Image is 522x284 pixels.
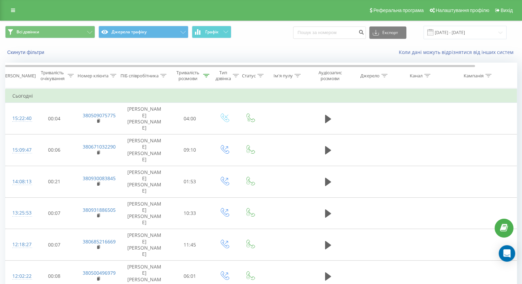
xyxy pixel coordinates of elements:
button: Експорт [369,26,406,39]
div: 15:09:47 [12,143,26,157]
td: [PERSON_NAME] [PERSON_NAME] [120,229,169,261]
div: Аудіозапис розмови [313,70,347,81]
div: 12:02:22 [12,270,26,283]
a: 380500496979 [83,270,116,276]
a: 380685216669 [83,238,116,245]
div: Open Intercom Messenger [499,245,515,262]
button: Всі дзвінки [5,26,95,38]
div: Ім'я пулу [274,73,293,79]
td: 04:00 [169,103,211,134]
button: Джерела трафіку [98,26,188,38]
td: [PERSON_NAME] [PERSON_NAME] [120,134,169,166]
span: Реферальна програма [373,8,424,13]
div: Статус [242,73,256,79]
span: Налаштування профілю [436,8,489,13]
div: ПІБ співробітника [120,73,159,79]
div: Кампанія [464,73,484,79]
div: Джерело [360,73,380,79]
a: 380671032290 [83,143,116,150]
button: Скинути фільтри [5,49,48,55]
div: 14:08:13 [12,175,26,188]
div: Канал [410,73,422,79]
span: Графік [205,30,219,34]
a: 380509075775 [83,112,116,119]
td: [PERSON_NAME] [PERSON_NAME] [120,166,169,197]
td: 11:45 [169,229,211,261]
div: [PERSON_NAME] [1,73,36,79]
div: Тривалість розмови [174,70,201,81]
button: Графік [192,26,231,38]
td: 09:10 [169,134,211,166]
td: 10:33 [169,197,211,229]
span: Вихід [501,8,513,13]
td: 00:07 [33,229,76,261]
td: [PERSON_NAME] [PERSON_NAME] [120,103,169,134]
div: 12:18:27 [12,238,26,251]
a: 380930083845 [83,175,116,182]
div: 13:25:53 [12,206,26,220]
div: Тривалість очікування [39,70,66,81]
div: 15:22:40 [12,112,26,125]
td: 00:21 [33,166,76,197]
div: Тип дзвінка [216,70,231,81]
td: 00:07 [33,197,76,229]
a: Коли дані можуть відрізнятися вiд інших систем [399,49,517,55]
td: [PERSON_NAME] [PERSON_NAME] [120,197,169,229]
td: 01:53 [169,166,211,197]
a: 380931886505 [83,207,116,213]
div: Номер клієнта [78,73,108,79]
input: Пошук за номером [293,26,366,39]
td: 00:06 [33,134,76,166]
td: 00:04 [33,103,76,134]
span: Всі дзвінки [16,29,39,35]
